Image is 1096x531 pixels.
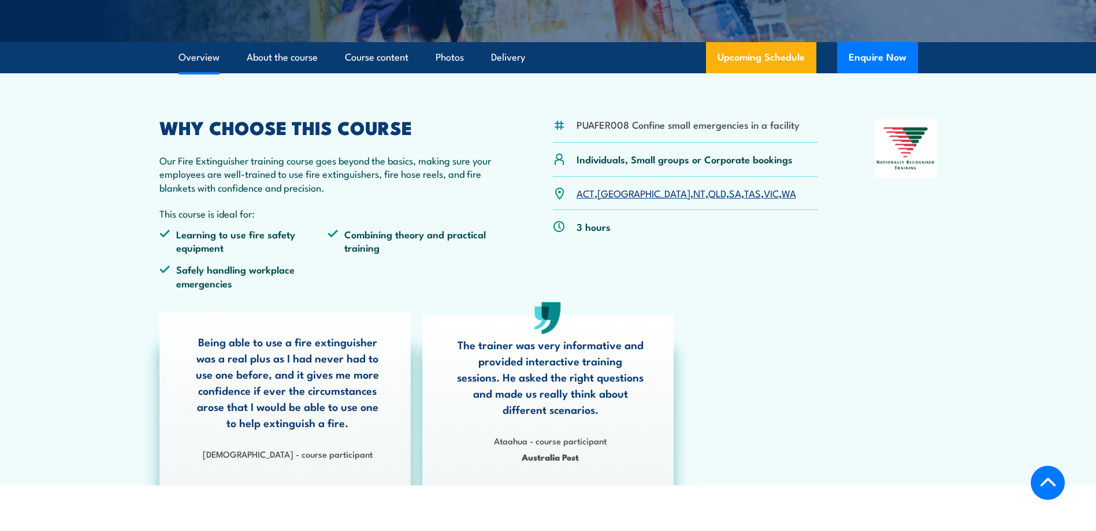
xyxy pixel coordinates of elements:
[706,42,816,73] a: Upcoming Schedule
[744,186,761,200] a: TAS
[159,119,497,135] h2: WHY CHOOSE THIS COURSE
[491,42,525,73] a: Delivery
[436,42,464,73] a: Photos
[708,186,726,200] a: QLD
[693,186,705,200] a: NT
[729,186,741,200] a: SA
[179,42,220,73] a: Overview
[837,42,918,73] button: Enquire Now
[456,450,645,463] span: Australia Post
[577,152,793,166] p: Individuals, Small groups or Corporate bookings
[159,207,497,220] p: This course is ideal for:
[159,263,328,290] li: Safely handling workplace emergencies
[577,118,800,131] li: PUAFER008 Confine small emergencies in a facility
[456,336,645,417] p: The trainer was very informative and provided interactive training sessions. He asked the right q...
[494,434,607,447] strong: Ataahua - course participant
[597,186,690,200] a: [GEOGRAPHIC_DATA]
[203,447,373,460] strong: [DEMOGRAPHIC_DATA] - course participant
[764,186,779,200] a: VIC
[247,42,318,73] a: About the course
[328,227,496,255] li: Combining theory and practical training
[782,186,796,200] a: WA
[194,334,382,431] p: Being able to use a fire extinguisher was a real plus as I had never had to use one before, and i...
[577,186,796,200] p: , , , , , , ,
[345,42,408,73] a: Course content
[159,227,328,255] li: Learning to use fire safety equipment
[577,186,595,200] a: ACT
[577,220,611,233] p: 3 hours
[875,119,937,178] img: Nationally Recognised Training logo.
[159,154,497,194] p: Our Fire Extinguisher training course goes beyond the basics, making sure your employees are well...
